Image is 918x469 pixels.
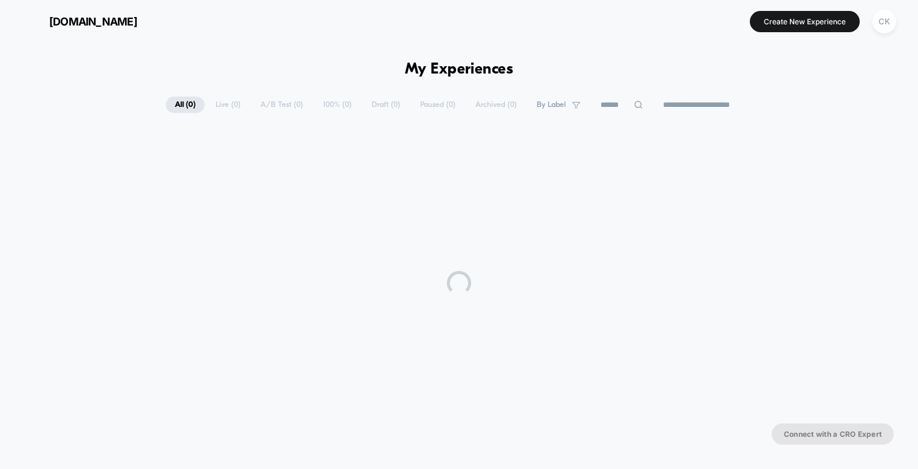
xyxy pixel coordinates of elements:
h1: My Experiences [405,61,514,78]
button: CK [869,9,900,34]
button: [DOMAIN_NAME] [18,12,141,31]
button: Connect with a CRO Expert [772,423,894,445]
button: Create New Experience [750,11,860,32]
div: CK [872,10,896,33]
span: [DOMAIN_NAME] [49,15,137,28]
span: All ( 0 ) [166,97,205,113]
span: By Label [537,100,566,109]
